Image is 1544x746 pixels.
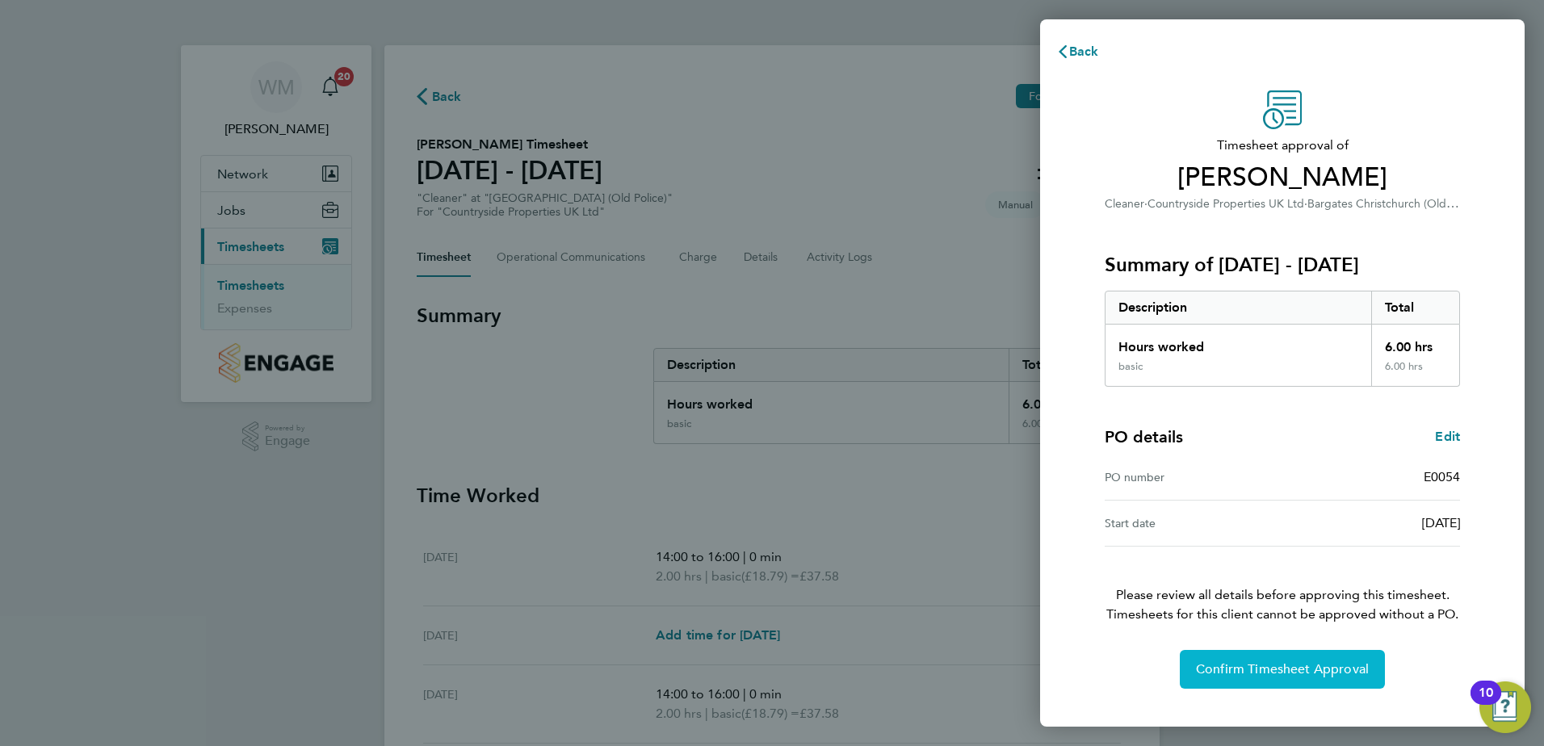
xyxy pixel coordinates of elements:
button: Open Resource Center, 10 new notifications [1479,681,1531,733]
button: Confirm Timesheet Approval [1180,650,1385,689]
div: 10 [1479,693,1493,714]
span: Bargates Christchurch (Old Police) [1307,195,1483,211]
div: Total [1371,291,1460,324]
span: Timesheet approval of [1105,136,1460,155]
p: Please review all details before approving this timesheet. [1085,547,1479,624]
span: Edit [1435,429,1460,444]
div: 6.00 hrs [1371,360,1460,386]
span: Timesheets for this client cannot be approved without a PO. [1085,605,1479,624]
div: Summary of 15 - 21 Sep 2025 [1105,291,1460,387]
span: [PERSON_NAME] [1105,161,1460,194]
span: E0054 [1424,469,1460,484]
button: Back [1040,36,1115,68]
h3: Summary of [DATE] - [DATE] [1105,252,1460,278]
h4: PO details [1105,425,1183,448]
div: Hours worked [1106,325,1371,360]
span: Countryside Properties UK Ltd [1148,197,1304,211]
span: Cleaner [1105,197,1144,211]
span: Back [1069,44,1099,59]
a: Edit [1435,427,1460,446]
div: Description [1106,291,1371,324]
div: 6.00 hrs [1371,325,1460,360]
div: basic [1118,360,1143,373]
div: Start date [1105,513,1282,533]
span: · [1304,197,1307,211]
div: PO number [1105,467,1282,487]
span: · [1144,197,1148,211]
div: [DATE] [1282,513,1460,533]
span: Confirm Timesheet Approval [1196,661,1369,677]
